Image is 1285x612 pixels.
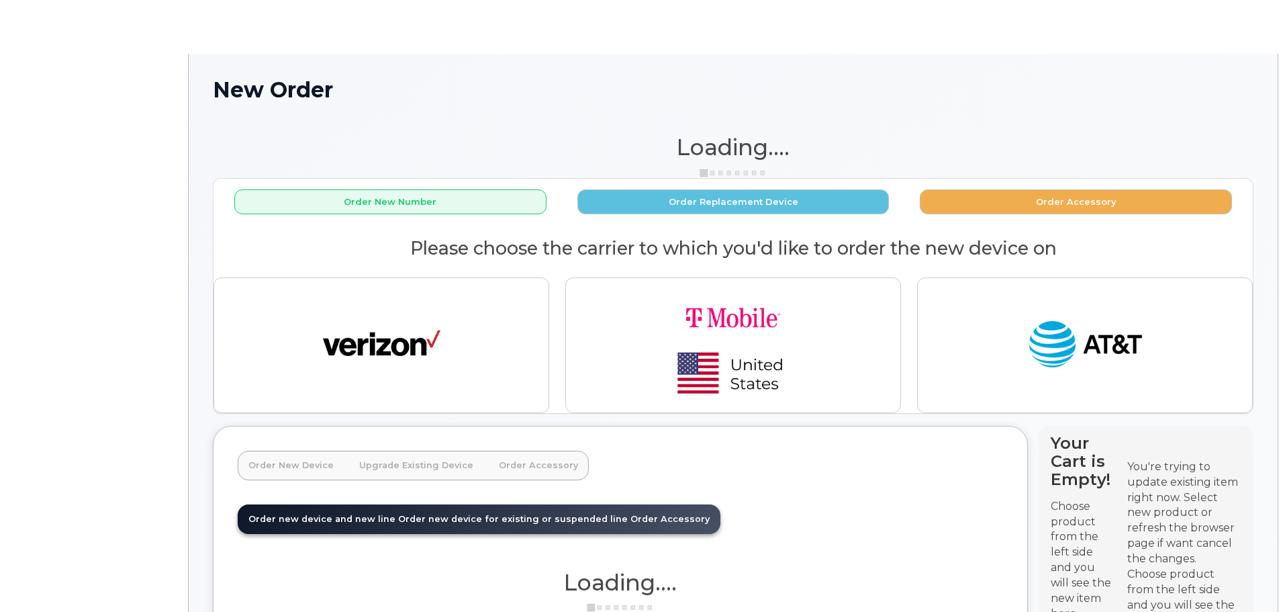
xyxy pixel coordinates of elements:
img: ajax-loader-3a6953c30dc77f0bf724df975f13086db4f4c1262e45940f03d1251963f1bf2e.gif [700,168,767,178]
img: t-mobile-78392d334a420d5b7f0e63d4fa81f6287a21d394dc80d677554bb55bbab1186f.png [639,289,827,402]
button: Order Accessory [920,189,1232,214]
h2: Please choose the carrier to which you'd like to order the new device on [213,238,1253,259]
span: Order new device for existing or suspended line [398,514,628,524]
span: Order new device and new line [248,514,395,524]
a: Order Accessory [488,451,589,480]
h1: New Order [213,78,1253,101]
img: verizon-ab2890fd1dd4a6c9cf5f392cd2db4626a3dae38ee8226e09bcb5c993c4c79f81.png [323,315,440,376]
button: Order New Number [234,189,546,214]
a: Upgrade Existing Device [348,451,484,480]
img: at_t-fb3d24644a45acc70fc72cc47ce214d34099dfd970ee3ae2334e4251f9d920fd.png [1027,315,1144,376]
h1: Loading.... [238,570,1003,595]
h1: Loading.... [213,135,1253,159]
div: You're trying to update existing item right now. Select new product or refresh the browser page i... [1127,460,1241,567]
span: Order Accessory [630,514,710,524]
a: Order New Device [238,451,344,480]
h4: Your Cart is Empty! [1051,434,1115,488]
button: Order Replacement Device [577,189,890,214]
